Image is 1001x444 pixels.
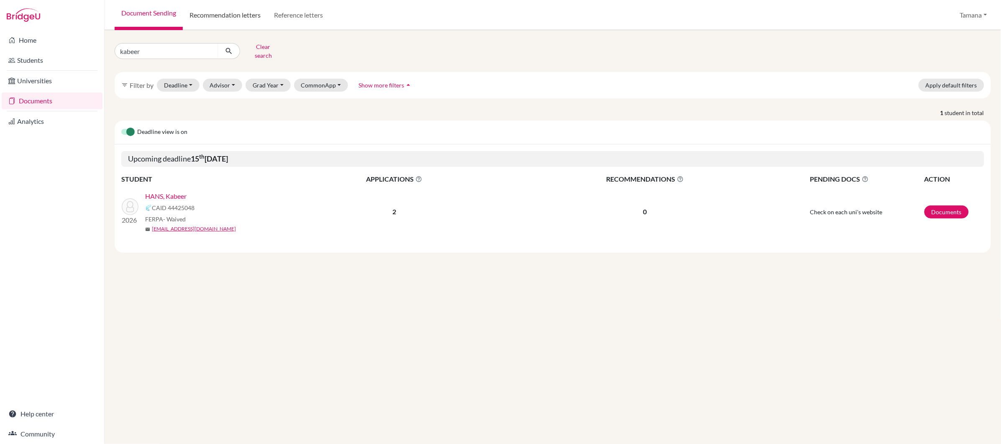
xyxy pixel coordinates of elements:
span: - Waived [163,216,186,223]
img: Common App logo [145,205,152,211]
sup: th [199,153,205,160]
a: Documents [924,205,969,218]
a: Home [2,32,102,49]
a: Help center [2,406,102,422]
button: Apply default filters [919,79,984,92]
a: HANS, Kabeer [145,191,187,201]
span: PENDING DOCS [810,174,924,184]
a: Community [2,426,102,442]
i: arrow_drop_up [404,81,412,89]
span: APPLICATIONS [289,174,499,184]
button: Clear search [240,40,287,62]
button: Show more filtersarrow_drop_up [351,79,420,92]
h5: Upcoming deadline [121,151,984,167]
span: Deadline view is on [137,127,187,137]
th: STUDENT [121,174,289,185]
span: mail [145,227,150,232]
span: Check on each uni's website [810,208,883,216]
button: CommonApp [294,79,348,92]
b: 15 [DATE] [191,154,228,163]
th: ACTION [924,174,984,185]
a: [EMAIL_ADDRESS][DOMAIN_NAME] [152,225,236,233]
span: RECOMMENDATIONS [500,174,790,184]
a: Universities [2,72,102,89]
strong: 1 [940,108,945,117]
button: Tamana [956,7,991,23]
input: Find student by name... [115,43,218,59]
span: FERPA [145,215,186,223]
span: CAID 44425048 [152,203,195,212]
span: Filter by [130,81,154,89]
img: HANS, Kabeer [122,198,138,215]
a: Documents [2,92,102,109]
span: student in total [945,108,991,117]
a: Students [2,52,102,69]
button: Deadline [157,79,200,92]
a: Analytics [2,113,102,130]
button: Grad Year [246,79,291,92]
b: 2 [392,208,396,216]
p: 2026 [122,215,138,225]
i: filter_list [121,82,128,88]
p: 0 [500,207,790,217]
span: Show more filters [358,82,404,89]
img: Bridge-U [7,8,40,22]
button: Advisor [203,79,243,92]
